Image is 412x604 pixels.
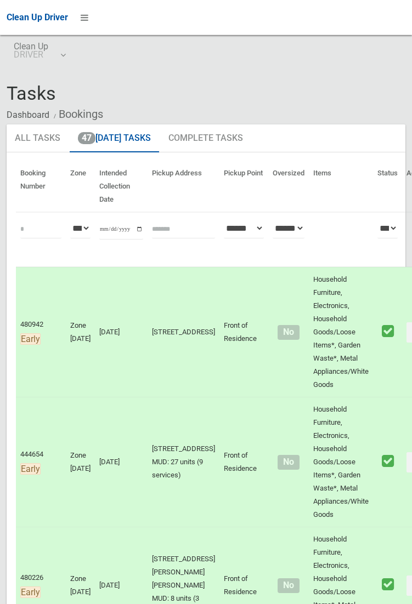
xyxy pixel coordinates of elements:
[273,328,304,337] h4: Normal sized
[95,267,148,397] td: [DATE]
[20,463,41,475] span: Early
[16,267,66,397] td: 480942
[219,161,268,212] th: Pickup Point
[373,161,402,212] th: Status
[309,161,373,212] th: Items
[273,581,304,590] h4: Normal sized
[70,124,159,153] a: 47[DATE] Tasks
[7,9,68,26] a: Clean Up Driver
[382,577,394,591] i: Booking marked as collected.
[148,397,219,527] td: [STREET_ADDRESS] MUD: 27 units (9 services)
[7,12,68,22] span: Clean Up Driver
[14,50,48,59] small: DRIVER
[219,267,268,397] td: Front of Residence
[20,333,41,345] span: Early
[7,124,69,153] a: All Tasks
[20,586,41,598] span: Early
[66,397,95,527] td: Zone [DATE]
[66,267,95,397] td: Zone [DATE]
[16,161,66,212] th: Booking Number
[7,82,56,104] span: Tasks
[278,578,299,593] span: No
[78,132,95,144] span: 47
[309,397,373,527] td: Household Furniture, Electronics, Household Goods/Loose Items*, Garden Waste*, Metal Appliances/W...
[66,161,95,212] th: Zone
[148,267,219,397] td: [STREET_ADDRESS]
[273,458,304,467] h4: Normal sized
[278,325,299,340] span: No
[7,110,49,120] a: Dashboard
[268,161,309,212] th: Oversized
[309,267,373,397] td: Household Furniture, Electronics, Household Goods/Loose Items*, Garden Waste*, Metal Appliances/W...
[160,124,251,153] a: Complete Tasks
[219,397,268,527] td: Front of Residence
[95,397,148,527] td: [DATE]
[7,35,72,70] a: Clean UpDRIVER
[14,42,65,59] span: Clean Up
[148,161,219,212] th: Pickup Address
[278,455,299,470] span: No
[51,104,103,124] li: Bookings
[16,397,66,527] td: 444654
[95,161,148,212] th: Intended Collection Date
[382,454,394,468] i: Booking marked as collected.
[382,324,394,338] i: Booking marked as collected.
